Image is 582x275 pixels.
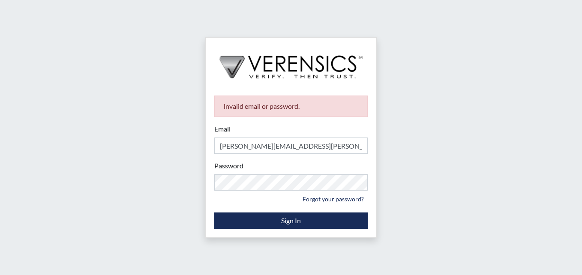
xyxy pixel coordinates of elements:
[206,38,376,87] img: logo-wide-black.2aad4157.png
[299,192,368,206] a: Forgot your password?
[214,96,368,117] div: Invalid email or password.
[214,161,243,171] label: Password
[214,124,231,134] label: Email
[214,137,368,154] input: Email
[214,212,368,229] button: Sign In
